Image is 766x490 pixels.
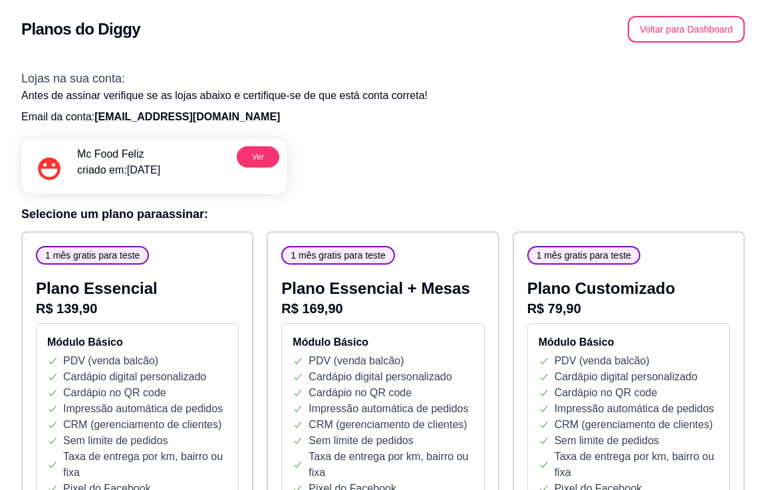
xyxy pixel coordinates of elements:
p: Taxa de entrega por km, bairro ou fixa [63,449,227,481]
p: R$ 169,90 [281,299,484,318]
p: Antes de assinar verifique se as lojas abaixo e certifique-se de que está conta correta! [21,88,745,104]
p: PDV (venda balcão) [309,353,404,369]
button: Voltar para Dashboard [628,16,745,43]
p: Sem limite de pedidos [309,433,413,449]
span: 1 mês gratis para teste [40,249,145,262]
p: PDV (venda balcão) [63,353,158,369]
p: CRM (gerenciamento de clientes) [63,417,221,433]
img: menu logo [29,146,69,186]
p: criado em: [DATE] [77,162,160,178]
h4: Módulo Básico [539,334,719,350]
p: Cardápio no QR code [63,385,166,401]
p: PDV (venda balcão) [555,353,650,369]
p: Cardápio digital personalizado [63,369,206,385]
p: Plano Essencial [36,278,239,299]
p: Impressão automática de pedidos [555,401,714,417]
p: Email da conta: [21,109,745,125]
p: CRM (gerenciamento de clientes) [555,417,713,433]
p: Cardápio no QR code [309,385,412,401]
p: Impressão automática de pedidos [309,401,468,417]
h3: Selecione um plano para assinar : [21,205,745,223]
p: Cardápio no QR code [555,385,658,401]
p: Cardápio digital personalizado [555,369,698,385]
h4: Módulo Básico [47,334,227,350]
span: 1 mês gratis para teste [285,249,390,262]
span: [EMAIL_ADDRESS][DOMAIN_NAME] [94,111,280,122]
p: R$ 139,90 [36,299,239,318]
p: Mc Food Feliz [77,146,160,162]
p: Plano Customizado [527,278,730,299]
p: Impressão automática de pedidos [63,401,223,417]
p: Sem limite de pedidos [63,433,168,449]
p: Sem limite de pedidos [555,433,659,449]
h4: Módulo Básico [293,334,473,350]
p: Taxa de entrega por km, bairro ou fixa [309,449,473,481]
p: CRM (gerenciamento de clientes) [309,417,467,433]
p: Cardápio digital personalizado [309,369,451,385]
p: Plano Essencial + Mesas [281,278,484,299]
span: 1 mês gratis para teste [531,249,636,262]
a: menu logoMc Food Felizcriado em:[DATE]Ver [21,138,287,194]
button: Ver [237,146,279,168]
p: R$ 79,90 [527,299,730,318]
a: Voltar para Dashboard [628,23,745,35]
h2: Planos do Diggy [21,19,140,40]
h3: Lojas na sua conta: [21,69,745,88]
p: Taxa de entrega por km, bairro ou fixa [555,449,719,481]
